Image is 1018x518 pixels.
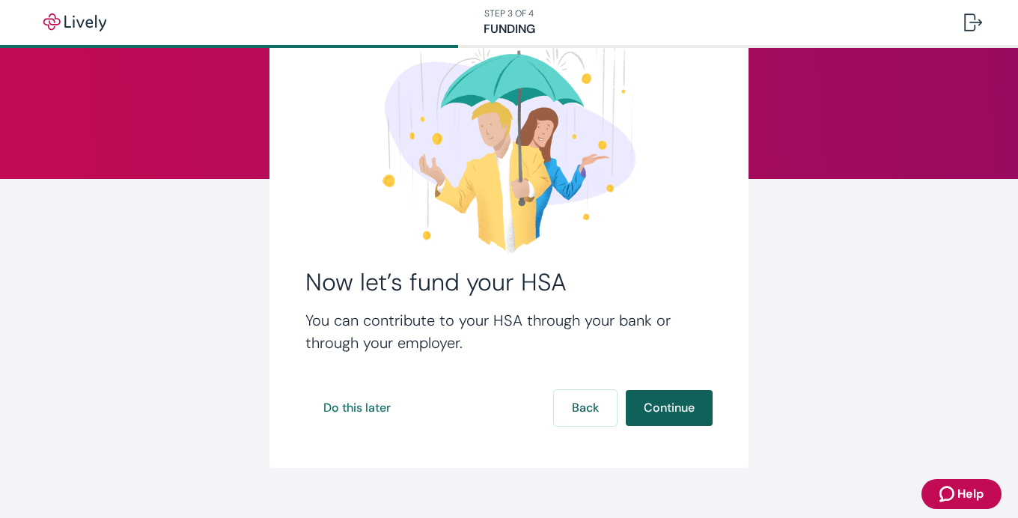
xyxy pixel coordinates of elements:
[626,390,713,426] button: Continue
[939,485,957,503] svg: Zendesk support icon
[921,479,1002,509] button: Zendesk support iconHelp
[305,267,713,297] h2: Now let’s fund your HSA
[952,4,994,40] button: Log out
[957,485,984,503] span: Help
[33,13,117,31] img: Lively
[305,390,409,426] button: Do this later
[554,390,617,426] button: Back
[305,309,713,354] h4: You can contribute to your HSA through your bank or through your employer.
